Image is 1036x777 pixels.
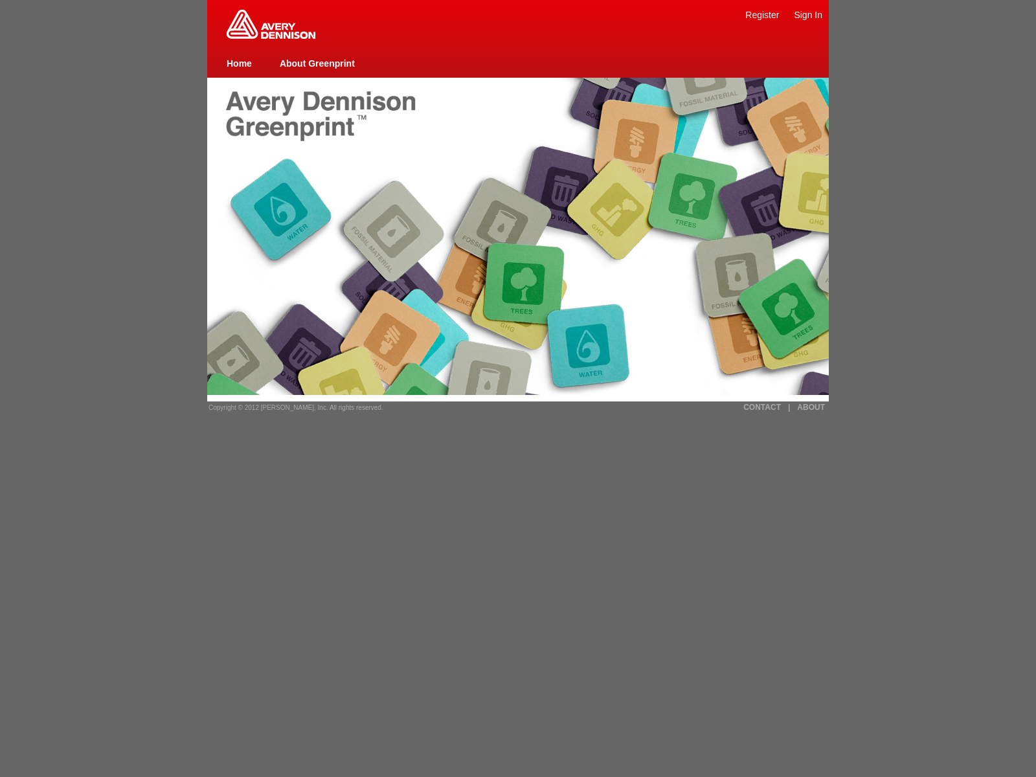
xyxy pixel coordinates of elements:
a: About Greenprint [280,58,355,69]
a: Register [745,10,779,20]
a: CONTACT [743,403,781,412]
a: Greenprint [227,32,315,40]
a: | [788,403,790,412]
img: Home [227,10,315,39]
a: Home [227,58,252,69]
a: ABOUT [797,403,825,412]
a: Sign In [794,10,822,20]
span: Copyright © 2012 [PERSON_NAME], Inc. All rights reserved. [208,404,383,411]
